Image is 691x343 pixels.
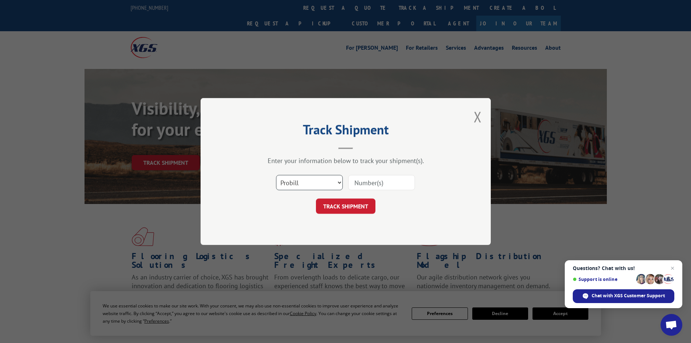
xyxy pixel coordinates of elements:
[661,314,682,336] div: Open chat
[237,124,455,138] h2: Track Shipment
[316,199,375,214] button: TRACK SHIPMENT
[668,264,677,273] span: Close chat
[573,265,674,271] span: Questions? Chat with us!
[573,277,634,282] span: Support is online
[348,175,415,190] input: Number(s)
[237,156,455,165] div: Enter your information below to track your shipment(s).
[592,293,665,299] span: Chat with XGS Customer Support
[474,107,482,126] button: Close modal
[573,289,674,303] div: Chat with XGS Customer Support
